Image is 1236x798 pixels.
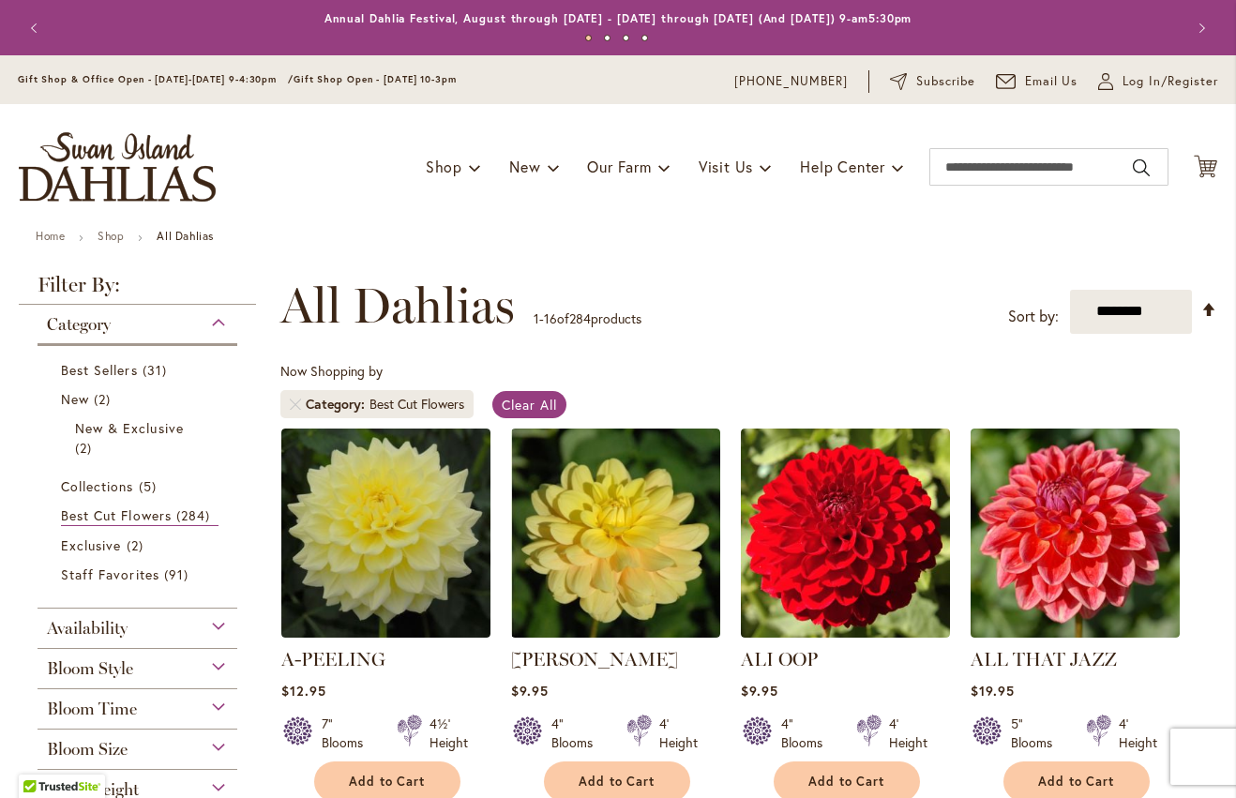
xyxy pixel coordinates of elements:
[971,648,1117,670] a: ALL THAT JAZZ
[143,360,172,380] span: 31
[659,715,698,752] div: 4' Height
[324,11,912,25] a: Annual Dahlia Festival, August through [DATE] - [DATE] through [DATE] (And [DATE]) 9-am5:30pm
[61,476,219,496] a: Collections
[890,72,975,91] a: Subscribe
[551,715,604,752] div: 4" Blooms
[1181,9,1218,47] button: Next
[61,535,219,555] a: Exclusive
[127,535,148,555] span: 2
[47,739,128,760] span: Bloom Size
[971,682,1015,700] span: $19.95
[1123,72,1218,91] span: Log In/Register
[741,682,778,700] span: $9.95
[741,624,950,641] a: ALI OOP
[511,682,549,700] span: $9.95
[996,72,1078,91] a: Email Us
[280,362,383,380] span: Now Shopping by
[492,391,566,418] a: Clear All
[699,157,753,176] span: Visit Us
[971,429,1180,638] img: ALL THAT JAZZ
[19,275,256,305] strong: Filter By:
[61,565,159,583] span: Staff Favorites
[94,389,115,409] span: 2
[1038,774,1115,790] span: Add to Cart
[511,648,678,670] a: [PERSON_NAME]
[19,132,216,202] a: store logo
[1008,299,1059,334] label: Sort by:
[75,438,97,458] span: 2
[889,715,927,752] div: 4' Height
[98,229,124,243] a: Shop
[579,774,656,790] span: Add to Cart
[587,157,651,176] span: Our Farm
[18,73,294,85] span: Gift Shop & Office Open - [DATE]-[DATE] 9-4:30pm /
[47,314,111,335] span: Category
[18,9,55,47] button: Previous
[916,72,975,91] span: Subscribe
[734,72,848,91] a: [PHONE_NUMBER]
[808,774,885,790] span: Add to Cart
[75,419,184,437] span: New & Exclusive
[36,229,65,243] a: Home
[139,476,161,496] span: 5
[61,505,219,526] a: Best Cut Flowers
[61,477,134,495] span: Collections
[61,506,172,524] span: Best Cut Flowers
[281,682,326,700] span: $12.95
[641,35,648,41] button: 4 of 4
[502,396,557,414] span: Clear All
[281,429,490,638] img: A-Peeling
[741,429,950,638] img: ALI OOP
[294,73,457,85] span: Gift Shop Open - [DATE] 10-3pm
[281,648,385,670] a: A-PEELING
[511,429,720,638] img: AHOY MATEY
[176,505,215,525] span: 284
[322,715,374,752] div: 7" Blooms
[75,418,204,458] a: New &amp; Exclusive
[509,157,540,176] span: New
[1025,72,1078,91] span: Email Us
[281,624,490,641] a: A-Peeling
[623,35,629,41] button: 3 of 4
[61,536,121,554] span: Exclusive
[800,157,885,176] span: Help Center
[61,360,219,380] a: Best Sellers
[569,309,591,327] span: 284
[164,565,193,584] span: 91
[306,395,369,414] span: Category
[585,35,592,41] button: 1 of 4
[47,699,137,719] span: Bloom Time
[1119,715,1157,752] div: 4' Height
[604,35,610,41] button: 2 of 4
[544,309,557,327] span: 16
[426,157,462,176] span: Shop
[511,624,720,641] a: AHOY MATEY
[47,618,128,639] span: Availability
[534,304,641,334] p: - of products
[61,361,138,379] span: Best Sellers
[157,229,214,243] strong: All Dahlias
[290,399,301,410] a: Remove Category Best Cut Flowers
[61,390,89,408] span: New
[741,648,818,670] a: ALI OOP
[369,395,464,414] div: Best Cut Flowers
[47,658,133,679] span: Bloom Style
[534,309,539,327] span: 1
[1011,715,1063,752] div: 5" Blooms
[430,715,468,752] div: 4½' Height
[349,774,426,790] span: Add to Cart
[781,715,834,752] div: 4" Blooms
[1098,72,1218,91] a: Log In/Register
[971,624,1180,641] a: ALL THAT JAZZ
[280,278,515,334] span: All Dahlias
[61,565,219,584] a: Staff Favorites
[61,389,219,409] a: New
